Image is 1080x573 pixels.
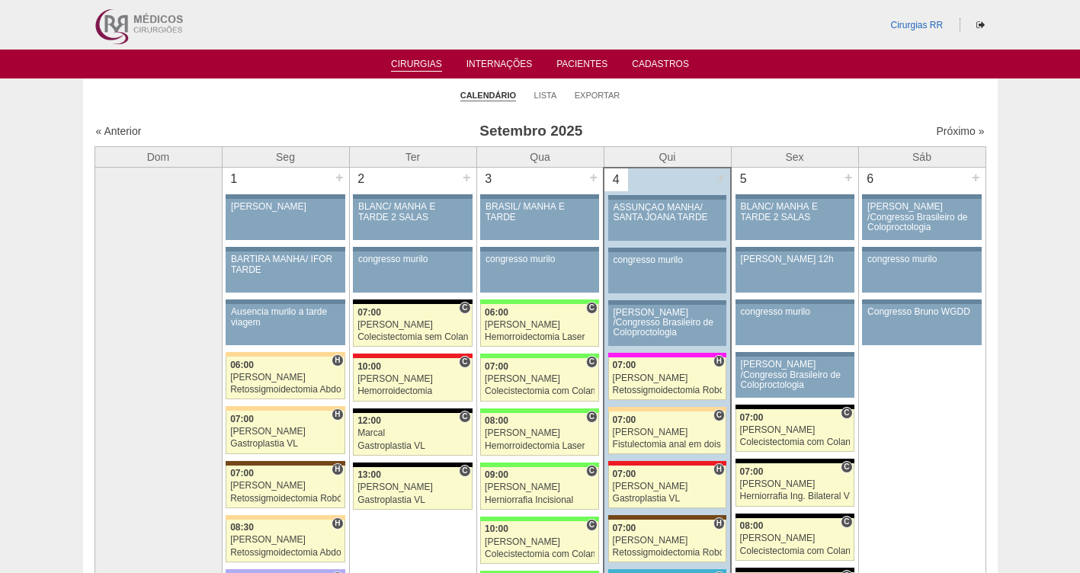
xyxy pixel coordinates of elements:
[230,385,341,395] div: Retossigmoidectomia Abdominal VL
[480,467,599,510] a: C 09:00 [PERSON_NAME] Herniorrafia Incisional
[223,168,246,190] div: 1
[485,441,594,451] div: Hemorroidectomia Laser
[357,374,468,384] div: [PERSON_NAME]
[867,202,976,232] div: [PERSON_NAME] /Congresso Brasileiro de Coloproctologia
[357,415,381,426] span: 12:00
[230,360,254,370] span: 06:00
[485,523,508,534] span: 10:00
[740,520,764,531] span: 08:00
[731,146,858,168] th: Sex
[230,494,341,504] div: Retossigmoidectomia Robótica
[735,568,854,572] div: Key: Blanc
[460,168,473,187] div: +
[735,199,854,240] a: BLANC/ MANHÃ E TARDE 2 SALAS
[332,354,343,367] span: Hospital
[735,459,854,463] div: Key: Blanc
[353,194,472,199] div: Key: Aviso
[480,194,599,199] div: Key: Aviso
[859,168,883,190] div: 6
[740,479,850,489] div: [PERSON_NAME]
[358,254,467,264] div: congresso murilo
[613,415,636,425] span: 07:00
[740,466,764,477] span: 07:00
[714,168,727,188] div: +
[222,146,349,168] th: Seg
[333,168,346,187] div: +
[735,194,854,199] div: Key: Aviso
[485,549,594,559] div: Colecistectomia com Colangiografia VL
[608,466,726,508] a: H 07:00 [PERSON_NAME] Gastroplastia VL
[586,302,598,314] span: Consultório
[226,352,345,357] div: Key: Bartira
[608,252,726,293] a: congresso murilo
[740,491,850,501] div: Herniorrafia Ing. Bilateral VL
[357,428,468,438] div: Marcal
[613,548,723,558] div: Retossigmoidectomia Robótica
[614,255,722,265] div: congresso murilo
[608,461,726,466] div: Key: Assunção
[613,386,723,395] div: Retossigmoidectomia Robótica
[740,425,850,435] div: [PERSON_NAME]
[480,251,599,293] a: congresso murilo
[586,356,598,368] span: Consultório
[226,247,345,251] div: Key: Aviso
[230,373,341,383] div: [PERSON_NAME]
[608,515,726,520] div: Key: Santa Joana
[608,200,726,241] a: ASSUNÇÃO MANHÃ/ SANTA JOANA TARDE
[587,168,600,187] div: +
[226,299,345,304] div: Key: Aviso
[867,307,976,317] div: Congresso Bruno WGDD
[477,168,501,190] div: 3
[485,495,594,505] div: Herniorrafia Incisional
[353,358,472,401] a: C 10:00 [PERSON_NAME] Hemorroidectomia
[936,125,984,137] a: Próximo »
[226,515,345,520] div: Key: Bartira
[608,305,726,346] a: [PERSON_NAME] /Congresso Brasileiro de Coloproctologia
[608,411,726,454] a: C 07:00 [PERSON_NAME] Fistulectomia anal em dois tempos
[459,465,470,477] span: Consultório
[735,299,854,304] div: Key: Aviso
[353,304,472,347] a: C 07:00 [PERSON_NAME] Colecistectomia sem Colangiografia VL
[480,413,599,456] a: C 08:00 [PERSON_NAME] Hemorroidectomia Laser
[231,307,340,327] div: Ausencia murilo a tarde viagem
[353,251,472,293] a: congresso murilo
[713,463,725,475] span: Hospital
[230,548,341,558] div: Retossigmoidectomia Abdominal VL
[732,168,755,190] div: 5
[357,320,468,330] div: [PERSON_NAME]
[862,199,981,240] a: [PERSON_NAME] /Congresso Brasileiro de Coloproctologia
[632,59,689,74] a: Cadastros
[586,411,598,423] span: Consultório
[713,355,725,367] span: Hospital
[485,537,594,547] div: [PERSON_NAME]
[226,466,345,508] a: H 07:00 [PERSON_NAME] Retossigmoidectomia Robótica
[353,413,472,456] a: C 12:00 Marcal Gastroplastia VL
[608,407,726,411] div: Key: Bartira
[353,247,472,251] div: Key: Aviso
[480,408,599,413] div: Key: Brasil
[485,361,508,372] span: 07:00
[586,465,598,477] span: Consultório
[480,247,599,251] div: Key: Aviso
[608,353,726,357] div: Key: Pro Matre
[485,332,594,342] div: Hemorroidectomia Laser
[486,254,594,264] div: congresso murilo
[740,546,850,556] div: Colecistectomia com Colangiografia VL
[485,428,594,438] div: [PERSON_NAME]
[332,408,343,421] span: Hospital
[480,304,599,347] a: C 06:00 [PERSON_NAME] Hemorroidectomia Laser
[740,533,850,543] div: [PERSON_NAME]
[613,469,636,479] span: 07:00
[353,299,472,304] div: Key: Blanc
[735,251,854,293] a: [PERSON_NAME] 12h
[890,20,943,30] a: Cirurgias RR
[608,357,726,400] a: H 07:00 [PERSON_NAME] Retossigmoidectomia Robótica
[95,146,222,168] th: Dom
[485,307,508,318] span: 06:00
[534,90,557,101] a: Lista
[226,411,345,453] a: H 07:00 [PERSON_NAME] Gastroplastia VL
[735,357,854,398] a: [PERSON_NAME] /Congresso Brasileiro de Coloproctologia
[480,358,599,401] a: C 07:00 [PERSON_NAME] Colecistectomia com Colangiografia VL
[713,517,725,530] span: Hospital
[613,536,723,546] div: [PERSON_NAME]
